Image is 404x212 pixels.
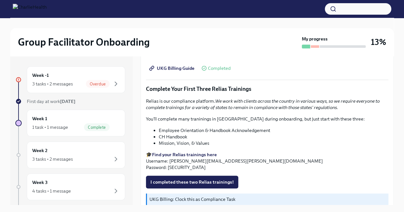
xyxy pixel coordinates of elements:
[146,151,388,171] p: 🎓 Username: [PERSON_NAME][EMAIL_ADDRESS][PERSON_NAME][DOMAIN_NAME] Password: [SECURITY_DATA]
[15,142,125,168] a: Week 23 tasks • 2 messages
[371,36,386,48] h3: 13%
[32,115,47,122] h6: Week 1
[146,98,388,111] p: Relias is our compliance platform.
[146,116,388,122] p: You'll complete many traninings in [GEOGRAPHIC_DATA] during onboarding, but just start with these...
[15,173,125,200] a: Week 34 tasks • 1 message
[146,85,388,93] p: Complete Your First Three Relias Trainings
[152,152,217,157] a: Find your Relias trainings here
[32,81,73,87] div: 3 tasks • 2 messages
[159,127,388,134] li: Employee Orientation & Handbook Acknowledgement
[15,110,125,136] a: Week 11 task • 1 messageComplete
[208,66,231,71] span: Completed
[159,140,388,146] li: Mission, Vision, & Values
[32,72,49,79] h6: Week -1
[60,99,75,104] strong: [DATE]
[146,98,380,110] em: We work with clients across the country in various ways, so we require everyone to complete train...
[32,188,71,194] div: 4 tasks • 1 message
[84,125,110,130] span: Complete
[27,99,75,104] span: First day at work
[18,36,150,48] h2: Group Facilitator Onboarding
[150,65,194,71] span: UKG Billing Guide
[146,176,238,188] button: I completed these two Relias trainings!
[86,82,110,86] span: Overdue
[32,156,73,162] div: 3 tasks • 2 messages
[159,134,388,140] li: CH Handbook
[149,196,386,202] p: UKG Billing: Clock this as Compliance Task
[32,179,48,186] h6: Week 3
[13,4,47,14] img: CharlieHealth
[150,179,234,185] span: I completed these two Relias trainings!
[302,36,328,42] strong: My progress
[32,124,68,130] div: 1 task • 1 message
[15,66,125,93] a: Week -13 tasks • 2 messagesOverdue
[15,98,125,105] a: First day at work[DATE]
[32,147,48,154] h6: Week 2
[146,62,199,75] a: UKG Billing Guide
